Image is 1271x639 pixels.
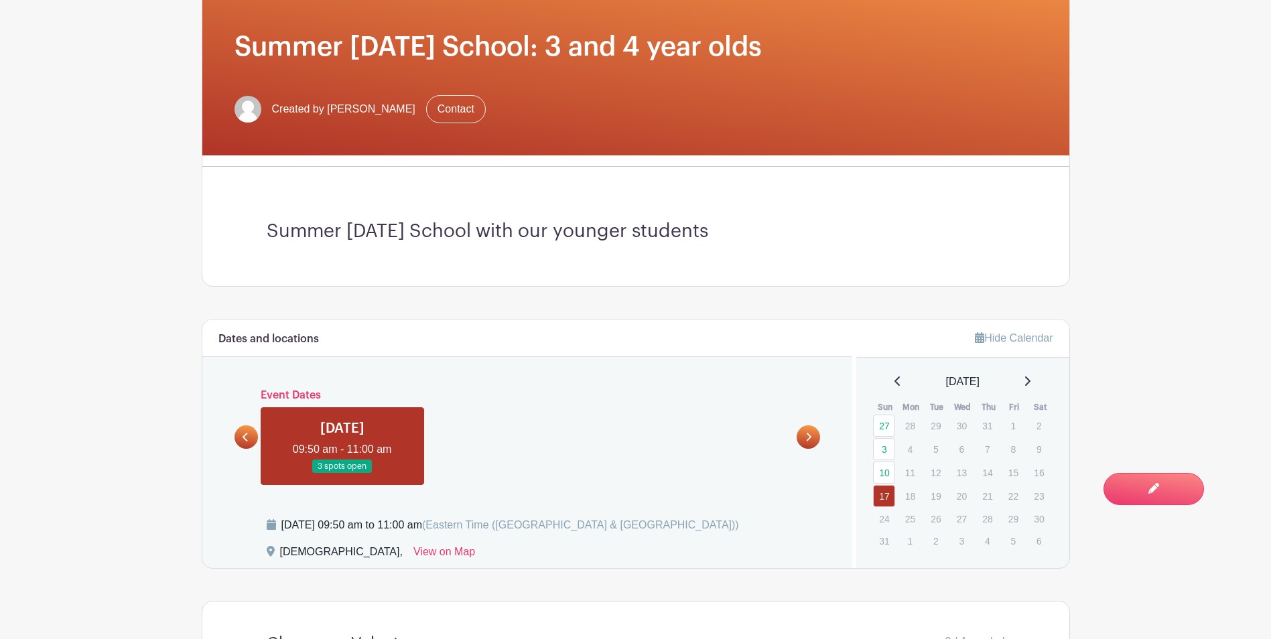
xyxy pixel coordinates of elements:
[976,401,1002,414] th: Thu
[280,544,403,565] div: [DEMOGRAPHIC_DATA],
[1028,530,1050,551] p: 6
[925,508,947,529] p: 26
[1002,439,1024,459] p: 8
[873,485,895,507] a: 17
[422,519,739,530] span: (Eastern Time ([GEOGRAPHIC_DATA] & [GEOGRAPHIC_DATA]))
[873,508,895,529] p: 24
[925,415,947,436] p: 29
[898,401,925,414] th: Mon
[873,461,895,484] a: 10
[976,415,998,436] p: 31
[951,486,973,506] p: 20
[899,486,921,506] p: 18
[925,486,947,506] p: 19
[1002,530,1024,551] p: 5
[976,486,998,506] p: 21
[1028,462,1050,483] p: 16
[235,96,261,123] img: default-ce2991bfa6775e67f084385cd625a349d9dcbb7a52a09fb2fda1e96e2d18dcdb.png
[976,462,998,483] p: 14
[1028,439,1050,459] p: 9
[1028,415,1050,436] p: 2
[976,508,998,529] p: 28
[950,401,976,414] th: Wed
[1028,486,1050,506] p: 23
[873,530,895,551] p: 31
[1002,508,1024,529] p: 29
[951,415,973,436] p: 30
[951,462,973,483] p: 13
[924,401,950,414] th: Tue
[281,517,739,533] div: [DATE] 09:50 am to 11:00 am
[951,439,973,459] p: 6
[899,439,921,459] p: 4
[1002,401,1028,414] th: Fri
[925,462,947,483] p: 12
[1002,462,1024,483] p: 15
[975,332,1053,344] a: Hide Calendar
[873,415,895,437] a: 27
[951,508,973,529] p: 27
[925,530,947,551] p: 2
[272,101,415,117] span: Created by [PERSON_NAME]
[976,530,998,551] p: 4
[976,439,998,459] p: 7
[1002,486,1024,506] p: 22
[899,415,921,436] p: 28
[258,389,797,402] h6: Event Dates
[218,333,319,346] h6: Dates and locations
[1028,508,1050,529] p: 30
[872,401,898,414] th: Sun
[413,544,475,565] a: View on Map
[951,530,973,551] p: 3
[235,31,1037,63] h1: Summer [DATE] School: 3 and 4 year olds
[1002,415,1024,436] p: 1
[426,95,486,123] a: Contact
[899,508,921,529] p: 25
[267,220,1005,243] h3: Summer [DATE] School with our younger students
[899,462,921,483] p: 11
[1027,401,1053,414] th: Sat
[899,530,921,551] p: 1
[925,439,947,459] p: 5
[873,438,895,460] a: 3
[946,374,980,390] span: [DATE]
